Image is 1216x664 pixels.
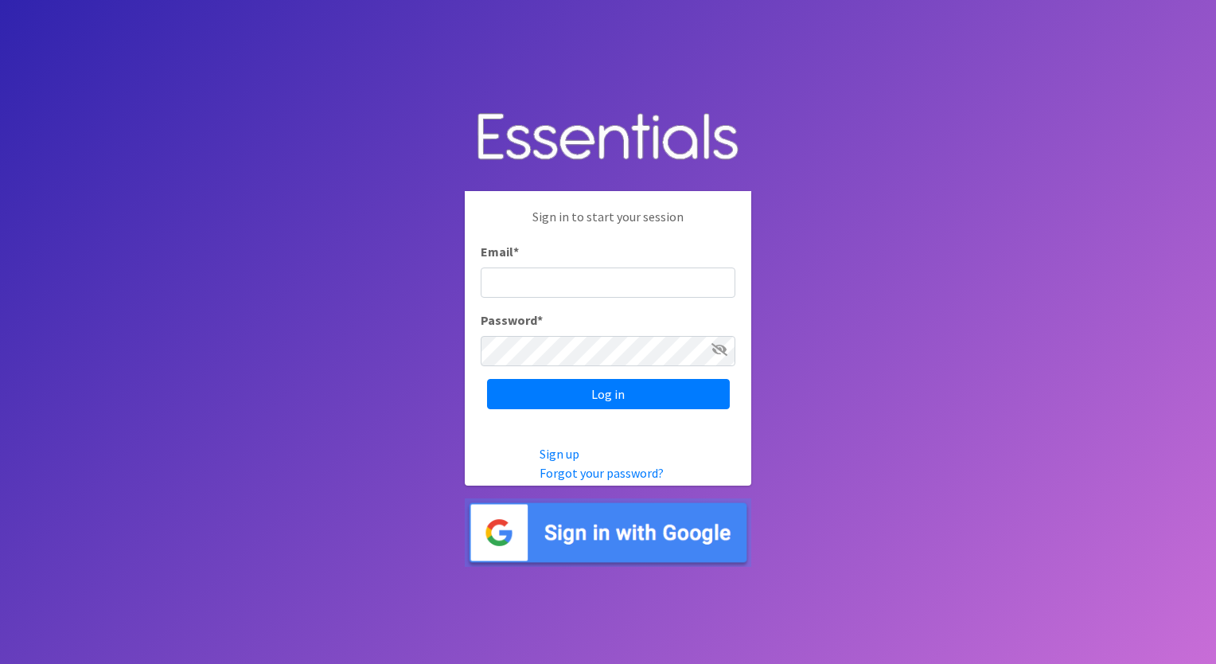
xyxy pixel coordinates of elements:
a: Forgot your password? [540,465,664,481]
label: Email [481,242,519,261]
abbr: required [513,244,519,260]
img: Sign in with Google [465,498,751,568]
abbr: required [537,312,543,328]
p: Sign in to start your session [481,207,735,242]
img: Human Essentials [465,97,751,179]
input: Log in [487,379,730,409]
label: Password [481,311,543,330]
a: Sign up [540,446,579,462]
